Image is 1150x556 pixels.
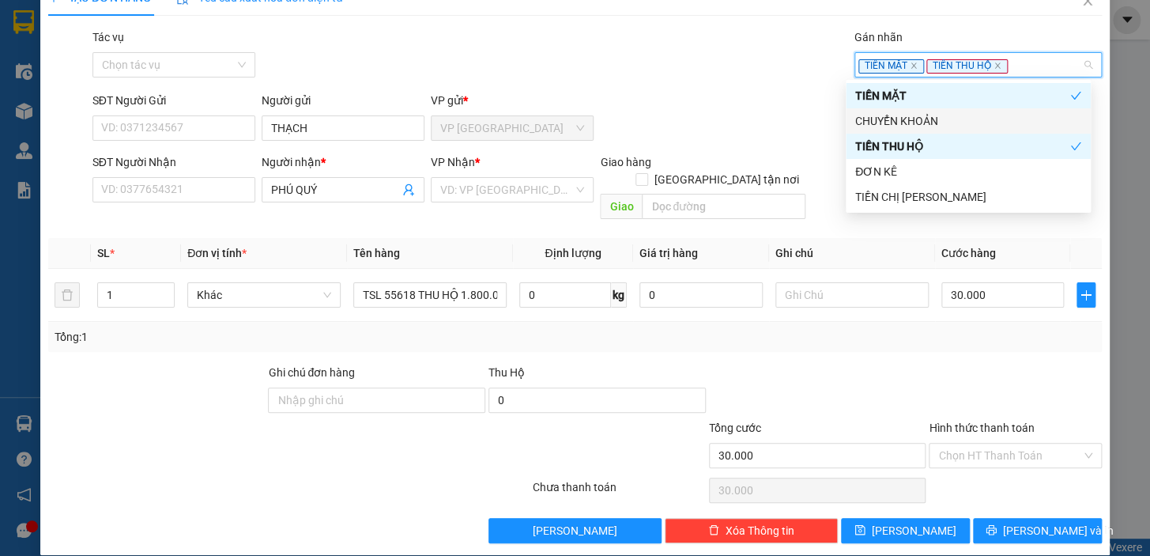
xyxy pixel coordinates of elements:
span: Giá trị hàng [639,247,698,259]
span: check [1070,141,1081,152]
div: Người nhận [262,153,424,171]
span: Đơn vị tính [187,247,247,259]
div: CHUYỂN KHOẢN [846,108,1091,134]
input: Ghi chú đơn hàng [268,388,485,413]
span: check [1070,90,1081,101]
div: TIỀN MẶT [855,87,1070,104]
span: Xóa Thông tin [726,522,794,539]
span: close [910,62,918,70]
span: SL [97,247,110,259]
span: save [854,524,865,537]
span: plus [1077,289,1095,301]
input: Dọc đường [642,194,805,219]
span: delete [708,524,719,537]
span: Định lượng [545,247,601,259]
div: TIỀN THU HỘ [846,134,1091,159]
div: CHUYỂN KHOẢN [855,112,1081,130]
button: deleteXóa Thông tin [665,518,838,543]
span: [PERSON_NAME] [533,522,617,539]
span: VP Bình Phú [440,116,584,140]
span: Giao [600,194,642,219]
input: Ghi Chú [775,282,929,308]
label: Gán nhãn [854,31,903,43]
label: Hình thức thanh toán [929,422,1034,434]
div: SĐT Người Gửi [92,92,255,109]
label: Tác vụ [92,31,124,43]
span: user-add [402,183,415,196]
div: ĐƠN KÊ [855,163,1081,180]
span: Cước hàng [941,247,996,259]
span: TIỀN THU HỘ [926,59,1008,74]
span: Giao hàng [600,156,650,168]
label: Ghi chú đơn hàng [268,366,355,379]
div: ĐƠN KÊ [846,159,1091,184]
div: VP gửi [431,92,594,109]
span: [PERSON_NAME] và In [1003,522,1114,539]
span: Thu Hộ [488,366,525,379]
div: Chưa thanh toán [531,478,707,506]
input: Gán nhãn [1010,55,1013,74]
button: delete [55,282,80,308]
span: [GEOGRAPHIC_DATA] tận nơi [648,171,805,188]
span: Tên hàng [353,247,400,259]
input: 0 [639,282,763,308]
span: close [994,62,1001,70]
span: TIỀN MẶT [858,59,924,74]
span: kg [611,282,627,308]
button: plus [1076,282,1095,308]
span: Khác [197,283,331,307]
span: Tổng cước [709,422,761,434]
button: [PERSON_NAME] [488,518,662,543]
div: SĐT Người Nhận [92,153,255,171]
div: Tổng: 1 [55,328,445,346]
div: TIỀN CHỊ THẢO [846,184,1091,210]
button: save[PERSON_NAME] [841,518,970,543]
div: Người gửi [262,92,424,109]
div: TIỀN MẶT [846,83,1091,108]
span: VP Nhận [431,156,475,168]
div: TIỀN CHỊ [PERSON_NAME] [855,188,1081,206]
span: [PERSON_NAME] [872,522,956,539]
span: printer [986,524,997,537]
th: Ghi chú [769,238,935,269]
div: TIỀN THU HỘ [855,138,1070,155]
button: printer[PERSON_NAME] và In [973,518,1102,543]
input: VD: Bàn, Ghế [353,282,507,308]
